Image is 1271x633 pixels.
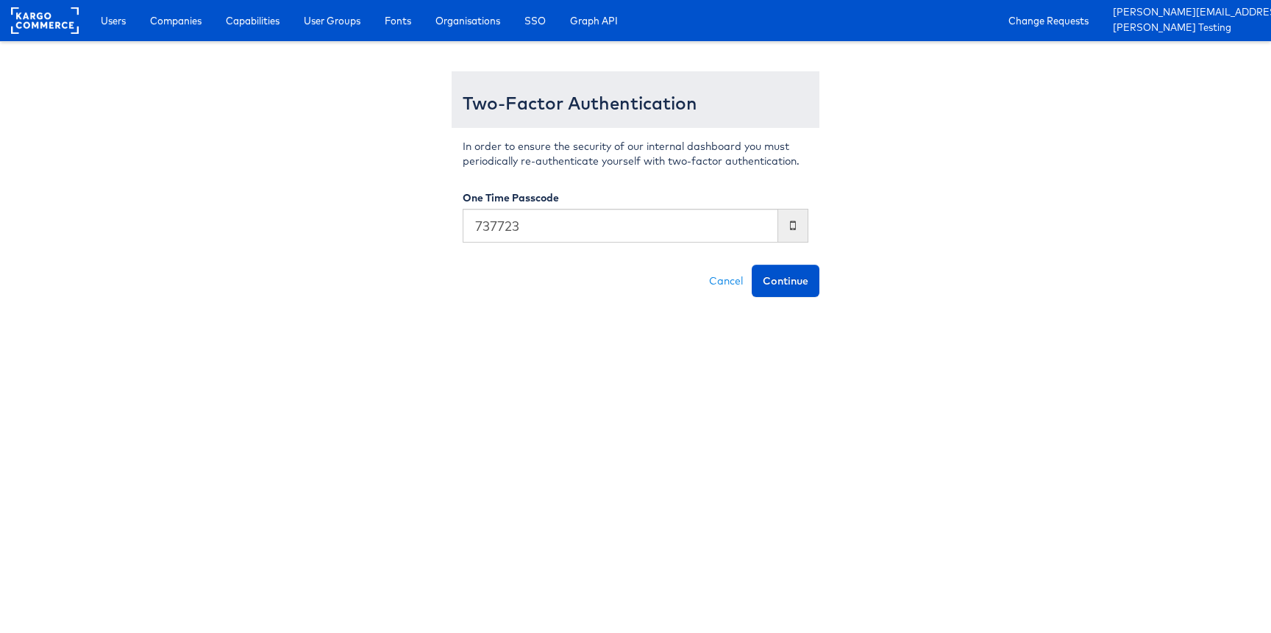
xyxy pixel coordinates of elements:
[293,7,371,34] a: User Groups
[997,7,1100,34] a: Change Requests
[1113,21,1260,36] a: [PERSON_NAME] Testing
[226,13,280,28] span: Capabilities
[463,93,808,112] h3: Two-Factor Authentication
[150,13,202,28] span: Companies
[463,190,559,205] label: One Time Passcode
[101,13,126,28] span: Users
[435,13,500,28] span: Organisations
[215,7,291,34] a: Capabilities
[700,265,752,297] a: Cancel
[463,139,808,168] p: In order to ensure the security of our internal dashboard you must periodically re-authenticate y...
[304,13,360,28] span: User Groups
[570,13,618,28] span: Graph API
[1113,5,1260,21] a: [PERSON_NAME][EMAIL_ADDRESS][PERSON_NAME][DOMAIN_NAME]
[385,13,411,28] span: Fonts
[374,7,422,34] a: Fonts
[752,265,819,297] button: Continue
[559,7,629,34] a: Graph API
[424,7,511,34] a: Organisations
[513,7,557,34] a: SSO
[524,13,546,28] span: SSO
[463,209,778,243] input: Enter the code
[90,7,137,34] a: Users
[139,7,213,34] a: Companies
